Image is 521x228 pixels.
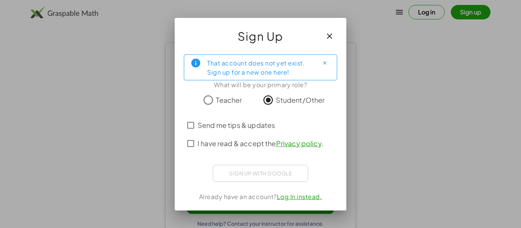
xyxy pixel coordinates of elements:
[198,138,323,148] span: I have read & accept the .
[198,120,275,130] span: Send me tips & updates
[184,80,337,89] div: What will be your primary role?
[238,27,283,45] span: Sign Up
[276,139,322,148] a: Privacy policy
[318,57,331,69] button: Close
[276,95,325,105] span: Student/Other
[184,192,337,201] div: Already have an account?
[277,193,322,201] a: Log In instead.
[216,95,242,105] span: Teacher
[207,58,312,77] div: That account does not yet exist. Sign up for a new one here!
